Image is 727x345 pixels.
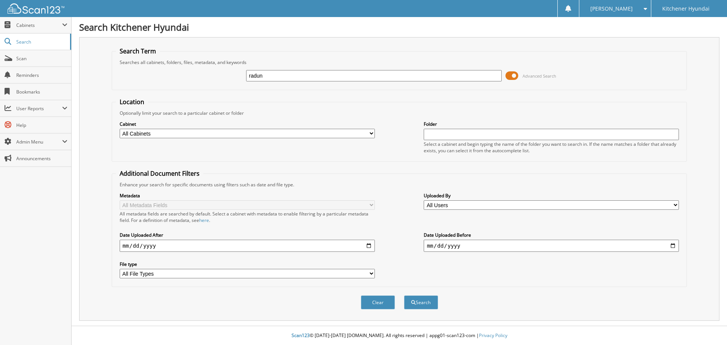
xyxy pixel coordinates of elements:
span: Advanced Search [523,73,556,79]
input: end [424,240,679,252]
legend: Search Term [116,47,160,55]
label: Metadata [120,192,375,199]
span: [PERSON_NAME] [590,6,633,11]
span: Bookmarks [16,89,67,95]
span: Admin Menu [16,139,62,145]
button: Clear [361,295,395,309]
div: Select a cabinet and begin typing the name of the folder you want to search in. If the name match... [424,141,679,154]
label: Uploaded By [424,192,679,199]
div: Searches all cabinets, folders, files, metadata, and keywords [116,59,683,66]
a: here [199,217,209,223]
div: © [DATE]-[DATE] [DOMAIN_NAME]. All rights reserved | appg01-scan123-com | [72,326,727,345]
img: scan123-logo-white.svg [8,3,64,14]
legend: Location [116,98,148,106]
iframe: Chat Widget [689,309,727,345]
label: File type [120,261,375,267]
input: start [120,240,375,252]
a: Privacy Policy [479,332,507,339]
span: Scan123 [292,332,310,339]
label: Cabinet [120,121,375,127]
legend: Additional Document Filters [116,169,203,178]
div: All metadata fields are searched by default. Select a cabinet with metadata to enable filtering b... [120,211,375,223]
label: Date Uploaded After [120,232,375,238]
span: Help [16,122,67,128]
span: Cabinets [16,22,62,28]
span: Kitchener Hyundai [662,6,710,11]
div: Optionally limit your search to a particular cabinet or folder [116,110,683,116]
span: Scan [16,55,67,62]
label: Folder [424,121,679,127]
button: Search [404,295,438,309]
span: Search [16,39,66,45]
span: Announcements [16,155,67,162]
span: User Reports [16,105,62,112]
label: Date Uploaded Before [424,232,679,238]
div: Enhance your search for specific documents using filters such as date and file type. [116,181,683,188]
span: Reminders [16,72,67,78]
h1: Search Kitchener Hyundai [79,21,719,33]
